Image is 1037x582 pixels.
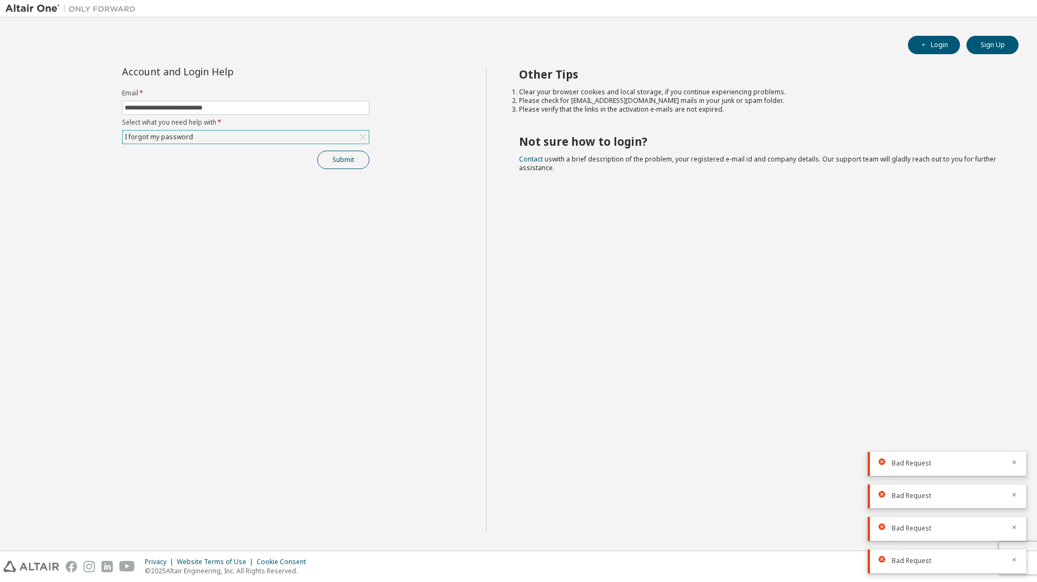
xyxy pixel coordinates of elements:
[122,67,320,76] div: Account and Login Help
[908,36,960,54] button: Login
[519,96,1000,105] li: Please check for [EMAIL_ADDRESS][DOMAIN_NAME] mails in your junk or spam folder.
[317,151,369,169] button: Submit
[101,561,113,572] img: linkedin.svg
[122,118,369,127] label: Select what you need help with
[892,492,931,500] span: Bad Request
[3,561,59,572] img: altair_logo.svg
[519,67,1000,81] h2: Other Tips
[145,566,312,575] p: © 2025 Altair Engineering, Inc. All Rights Reserved.
[177,558,257,566] div: Website Terms of Use
[123,131,369,144] div: I forgot my password
[66,561,77,572] img: facebook.svg
[123,131,195,143] div: I forgot my password
[519,105,1000,114] li: Please verify that the links in the activation e-mails are not expired.
[892,524,931,533] span: Bad Request
[892,459,931,468] span: Bad Request
[84,561,95,572] img: instagram.svg
[122,89,369,98] label: Email
[519,154,996,172] span: with a brief description of the problem, your registered e-mail id and company details. Our suppo...
[892,557,931,565] span: Bad Request
[519,88,1000,96] li: Clear your browser cookies and local storage, if you continue experiencing problems.
[145,558,177,566] div: Privacy
[119,561,135,572] img: youtube.svg
[257,558,312,566] div: Cookie Consent
[966,36,1019,54] button: Sign Up
[519,154,552,164] a: Contact us
[5,3,141,14] img: Altair One
[519,134,1000,148] h2: Not sure how to login?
